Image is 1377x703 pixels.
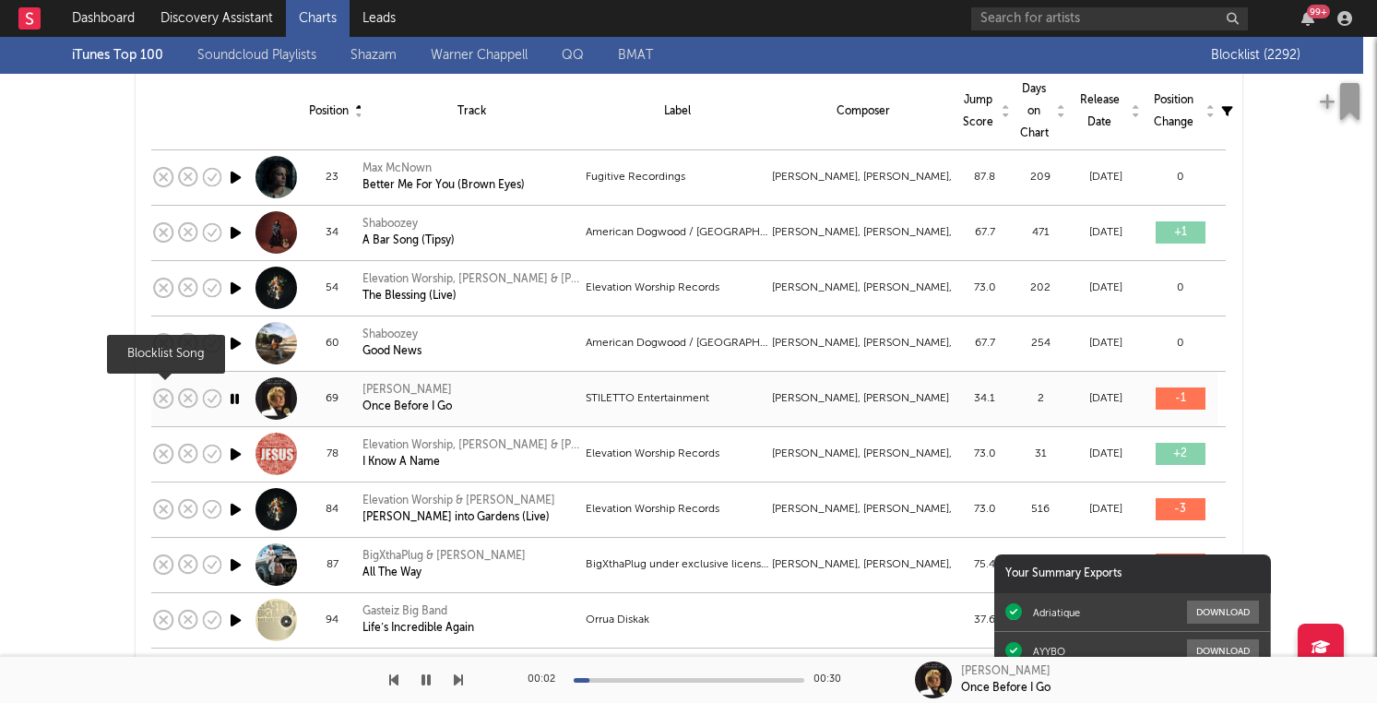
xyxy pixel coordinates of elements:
[813,669,850,691] div: 00:30
[1156,443,1205,465] div: + 2
[362,603,474,620] div: Gasteiz Big Band
[362,216,455,232] div: Shaboozey
[586,554,768,576] div: BigXthaPlug under exclusive license to UnitedMasters LLC
[772,387,955,410] div: [PERSON_NAME], [PERSON_NAME]
[1015,332,1067,354] div: 254
[362,437,582,471] a: Elevation Worship, [PERSON_NAME] & [PERSON_NAME]I Know A Name
[994,554,1271,593] div: Your Summary Exports
[772,498,955,520] div: [PERSON_NAME], [PERSON_NAME], [PERSON_NAME], [PERSON_NAME]
[586,166,768,188] div: Fugitive Recordings
[306,221,359,244] div: 34
[586,221,768,244] div: American Dogwood / [GEOGRAPHIC_DATA]
[528,669,564,691] div: 00:02
[306,554,359,576] div: 87
[362,271,582,288] div: Elevation Worship, [PERSON_NAME] & [PERSON_NAME]
[362,509,555,526] div: [PERSON_NAME] into Gardens (Live)
[956,316,1013,371] td: 67.7
[1264,44,1291,66] span: ( 2292 )
[956,205,1013,260] td: 67.7
[1068,316,1143,371] td: [DATE]
[1156,498,1205,520] div: - 3
[362,454,582,471] div: I Know A Name
[971,7,1248,30] input: Search for artists
[961,680,1051,697] div: Once Before I Go
[362,382,452,399] div: [PERSON_NAME]
[1156,221,1205,244] div: + 1
[1187,639,1259,662] button: Download
[586,443,768,465] div: Elevation Worship Records
[362,327,421,360] a: ShaboozeyGood News
[306,387,359,410] div: 69
[362,382,452,415] a: [PERSON_NAME]Once Before I Go
[1143,149,1217,205] td: 0
[956,426,1013,482] td: 73.0
[362,437,582,454] div: Elevation Worship, [PERSON_NAME] & [PERSON_NAME]
[309,101,356,123] div: Position
[586,609,768,631] div: Orrua Diskak
[961,89,1008,134] div: Jump Score
[772,554,955,576] div: [PERSON_NAME], [PERSON_NAME], [PERSON_NAME], [PERSON_NAME], [PERSON_NAME], [PERSON_NAME]
[362,216,455,249] a: ShaboozeyA Bar Song (Tipsy)
[1068,371,1143,426] td: [DATE]
[197,44,316,66] a: Soundcloud Playlists
[362,271,582,304] a: Elevation Worship, [PERSON_NAME] & [PERSON_NAME]The Blessing (Live)
[586,277,768,299] div: Elevation Worship Records
[956,537,1013,592] td: 75.4
[772,166,955,188] div: [PERSON_NAME], [PERSON_NAME], [PERSON_NAME], [PERSON_NAME]
[1015,498,1067,520] div: 516
[1068,149,1143,205] td: [DATE]
[362,493,555,526] a: Elevation Worship & [PERSON_NAME][PERSON_NAME] into Gardens (Live)
[362,177,525,194] div: Better Me For You (Brown Eyes)
[772,443,955,465] div: [PERSON_NAME], [PERSON_NAME], [PERSON_NAME], [PERSON_NAME]
[586,498,768,520] div: Elevation Worship Records
[362,288,582,304] div: The Blessing (Live)
[362,161,525,194] a: Max McNownBetter Me For You (Brown Eyes)
[362,620,474,637] div: Life’s Incredible Again
[362,232,455,249] div: A Bar Song (Tipsy)
[1017,78,1064,145] div: Days on Chart
[362,548,526,581] a: BigXthaPlug & [PERSON_NAME]All The Way
[1015,387,1067,410] div: 2
[772,277,955,299] div: [PERSON_NAME], [PERSON_NAME], [PERSON_NAME], [PERSON_NAME]
[1068,537,1143,592] td: [DATE]
[306,332,359,354] div: 60
[362,161,525,177] div: Max McNown
[1068,260,1143,316] td: [DATE]
[618,44,653,66] a: BMAT
[306,443,359,465] div: 78
[1033,645,1065,658] div: AYYBO
[1187,601,1259,624] button: Download
[1015,277,1067,299] div: 202
[306,609,359,631] div: 94
[1015,221,1067,244] div: 471
[1068,205,1143,260] td: [DATE]
[1073,89,1138,134] div: Release Date
[362,343,421,360] div: Good News
[1211,49,1291,62] span: Blocklist
[1015,166,1067,188] div: 209
[562,44,584,66] a: QQ
[1147,89,1213,134] div: Position Change
[1156,387,1205,410] div: - 1
[956,592,1013,648] td: 37.6
[772,332,955,354] div: [PERSON_NAME], [PERSON_NAME], [PERSON_NAME], [PERSON_NAME], [PERSON_NAME], [PERSON_NAME]
[956,149,1013,205] td: 87.8
[431,44,528,66] a: Warner Chappell
[772,221,955,244] div: [PERSON_NAME], [PERSON_NAME], [PERSON_NAME], [PERSON_NAME], [PERSON_NAME], [PERSON_NAME]
[1143,260,1217,316] td: 0
[306,277,359,299] div: 54
[362,548,526,565] div: BigXthaPlug & [PERSON_NAME]
[586,387,768,410] div: STILETTO Entertainment
[1015,443,1067,465] div: 31
[956,482,1013,537] td: 73.0
[362,327,421,343] div: Shaboozey
[586,332,768,354] div: American Dogwood / [GEOGRAPHIC_DATA]
[362,399,452,415] div: Once Before I Go
[362,565,526,581] div: All The Way
[956,260,1013,316] td: 73.0
[956,371,1013,426] td: 34.1
[961,663,1051,680] div: [PERSON_NAME]
[1301,11,1314,26] button: 99+
[306,166,359,188] div: 23
[1143,316,1217,371] td: 0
